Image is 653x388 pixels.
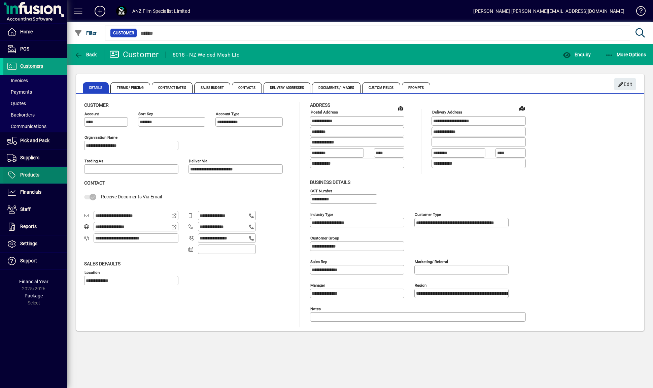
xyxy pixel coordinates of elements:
[19,279,48,284] span: Financial Year
[312,82,360,93] span: Documents / Images
[310,188,332,193] mat-label: GST Number
[67,48,104,61] app-page-header-button: Back
[563,52,591,57] span: Enquiry
[362,82,400,93] span: Custom Fields
[73,27,99,39] button: Filter
[3,235,67,252] a: Settings
[84,102,109,108] span: Customer
[618,79,632,90] span: Edit
[216,111,239,116] mat-label: Account Type
[517,103,527,114] a: View on map
[20,155,39,160] span: Suppliers
[310,180,350,185] span: Business details
[605,52,646,57] span: More Options
[111,5,132,17] button: Profile
[113,30,134,36] span: Customer
[20,241,37,246] span: Settings
[310,102,330,108] span: Address
[20,138,49,143] span: Pick and Pack
[109,49,159,60] div: Customer
[631,1,645,23] a: Knowledge Base
[3,86,67,98] a: Payments
[20,29,33,34] span: Home
[3,218,67,235] a: Reports
[84,261,121,266] span: Sales defaults
[415,283,426,287] mat-label: Region
[3,41,67,58] a: POS
[7,78,28,83] span: Invoices
[7,101,26,106] span: Quotes
[3,167,67,184] a: Products
[132,6,190,17] div: ANZ Film Specialist Limited
[7,112,35,118] span: Backorders
[310,283,325,287] mat-label: Manager
[110,82,150,93] span: Terms / Pricing
[3,24,67,40] a: Home
[3,109,67,121] a: Backorders
[3,201,67,218] a: Staff
[7,124,46,129] span: Communications
[20,172,39,177] span: Products
[3,150,67,166] a: Suppliers
[84,270,100,274] mat-label: Location
[73,48,99,61] button: Back
[232,82,262,93] span: Contacts
[20,224,37,229] span: Reports
[89,5,111,17] button: Add
[604,48,648,61] button: More Options
[561,48,592,61] button: Enquiry
[74,30,97,36] span: Filter
[415,259,448,264] mat-label: Marketing/ Referral
[3,184,67,201] a: Financials
[20,63,43,69] span: Customers
[473,6,624,17] div: [PERSON_NAME] [PERSON_NAME][EMAIL_ADDRESS][DOMAIN_NAME]
[415,212,441,217] mat-label: Customer type
[3,98,67,109] a: Quotes
[3,121,67,132] a: Communications
[310,212,333,217] mat-label: Industry type
[3,132,67,149] a: Pick and Pack
[25,293,43,298] span: Package
[84,159,103,163] mat-label: Trading as
[173,50,240,60] div: 8018 - NZ Welded Mesh Ltd
[84,111,99,116] mat-label: Account
[84,180,105,186] span: Contact
[189,159,207,163] mat-label: Deliver via
[101,194,162,199] span: Receive Documents Via Email
[3,253,67,269] a: Support
[138,111,153,116] mat-label: Sort key
[264,82,311,93] span: Delivery Addresses
[310,306,321,311] mat-label: Notes
[7,89,32,95] span: Payments
[310,235,339,240] mat-label: Customer group
[20,46,29,52] span: POS
[83,82,109,93] span: Details
[152,82,192,93] span: Contract Rates
[84,135,117,140] mat-label: Organisation name
[310,259,327,264] mat-label: Sales rep
[74,52,97,57] span: Back
[20,258,37,263] span: Support
[20,206,31,212] span: Staff
[194,82,230,93] span: Sales Budget
[3,75,67,86] a: Invoices
[395,103,406,114] a: View on map
[614,78,636,90] button: Edit
[20,189,41,195] span: Financials
[402,82,431,93] span: Prompts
